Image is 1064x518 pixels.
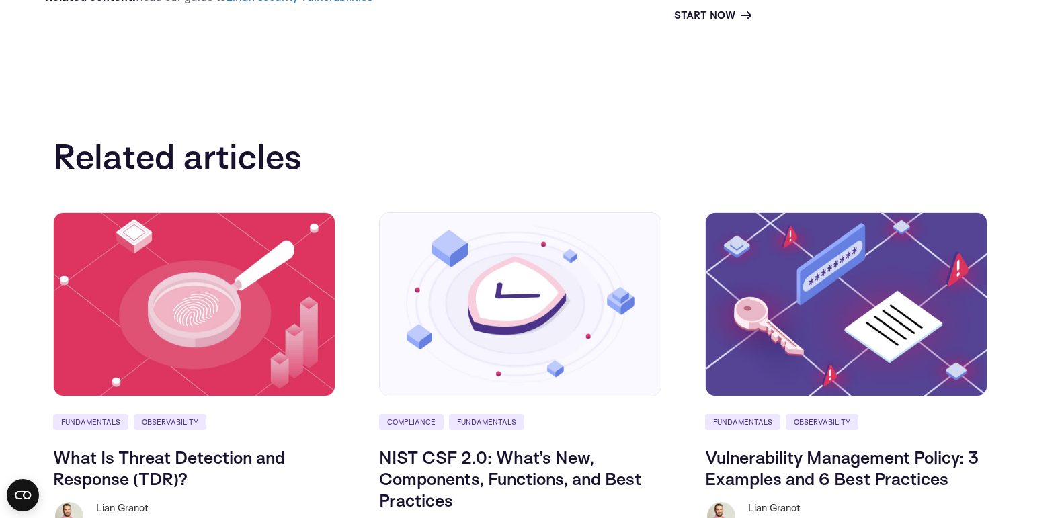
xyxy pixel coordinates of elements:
[705,446,979,489] a: Vulnerability Management Policy: 3 Examples and 6 Best Practices
[7,479,39,511] button: Open CMP widget
[96,500,181,516] h6: Lian Granot
[379,414,444,430] a: Compliance
[53,136,1011,175] h2: Related articles
[705,212,987,396] img: Vulnerability Management Policy: 3 Examples and 6 Best Practices
[53,414,128,430] a: Fundamentals
[786,414,858,430] a: Observability
[748,500,833,516] h6: Lian Granot
[53,446,285,489] a: What Is Threat Detection and Response (TDR)?
[53,212,335,396] img: What Is Threat Detection and Response (TDR)?
[705,414,780,430] a: Fundamentals
[134,414,206,430] a: Observability
[379,446,641,511] a: NIST CSF 2.0: What’s New, Components, Functions, and Best Practices
[449,414,524,430] a: Fundamentals
[674,7,751,24] a: Start Now
[379,212,661,396] img: NIST CSF 2.0: What’s New, Components, Functions, and Best Practices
